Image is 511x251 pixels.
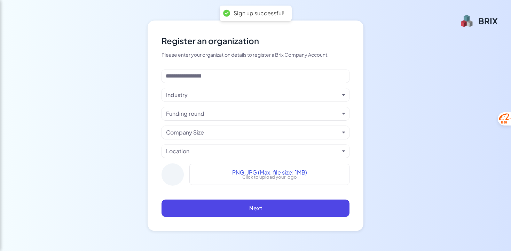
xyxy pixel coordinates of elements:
[166,147,189,155] div: Location
[166,91,339,99] button: Industry
[249,204,262,212] span: Next
[166,110,204,118] div: Funding round
[166,128,204,137] div: Company Size
[166,110,339,118] button: Funding round
[166,128,339,137] button: Company Size
[166,91,188,99] div: Industry
[162,51,349,58] div: Please enter your organization details to register a Brix Company Account.
[162,200,349,217] button: Next
[166,147,339,155] button: Location
[234,10,285,17] div: Sign up successful!
[478,15,498,26] div: BRIX
[162,34,349,47] div: Register an organization
[242,174,297,181] p: Click to upload your logo
[232,168,307,177] span: PNG, JPG (Max. file size: 1MB)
